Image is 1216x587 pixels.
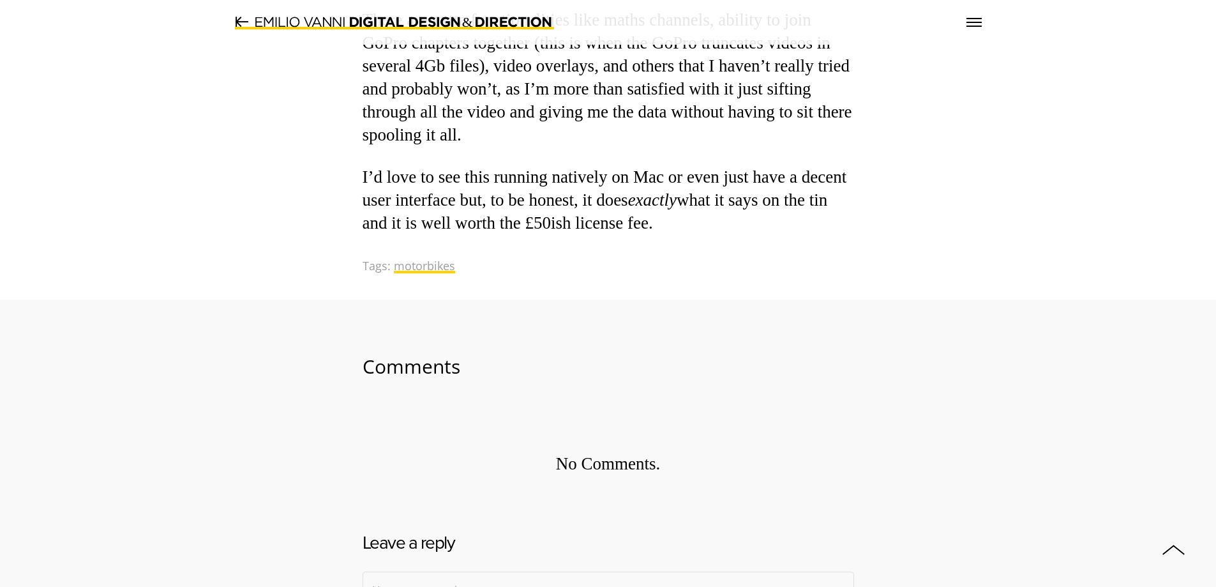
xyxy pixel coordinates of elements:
span: Leave a reply [363,530,455,556]
p: I’d love to see this run­ning native­ly on Mac or even just have a decent user inter­face but, to... [363,166,854,235]
p: There are extra func­tion­al­i­ties like maths chan­nels, abil­i­ty to join GoPro chap­ters toget... [363,9,854,147]
em: exact­ly [628,190,677,210]
a: motorbikes [394,258,455,273]
text: & [463,15,474,30]
span: Tags: [363,258,391,273]
div: Comments [363,300,854,415]
p: No Comments. [363,415,854,514]
a: & [235,15,554,29]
